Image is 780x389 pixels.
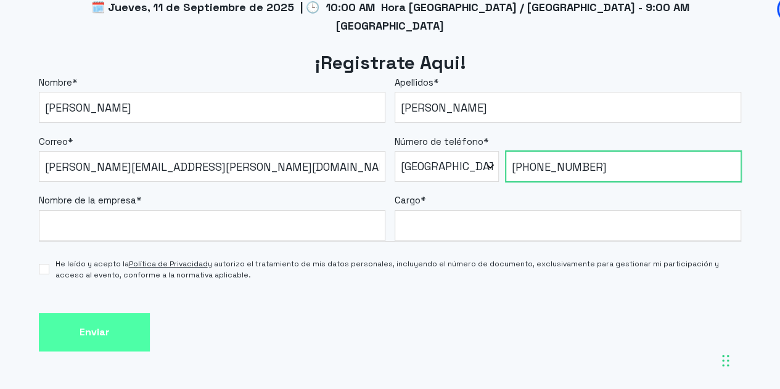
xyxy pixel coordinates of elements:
div: Widget de chat [558,231,780,389]
span: He leído y acepto la y autorizo el tratamiento de mis datos personales, incluyendo el número de d... [55,258,741,280]
h2: ¡Registrate Aqui! [39,51,741,76]
span: Cargo [395,194,421,206]
span: Número de teléfono [395,136,483,147]
span: Correo [39,136,68,147]
span: Nombre [39,76,72,88]
input: Enviar [39,313,150,352]
span: Apellidos [395,76,433,88]
span: Nombre de la empresa [39,194,136,206]
div: Arrastrar [722,342,729,379]
input: He leído y acepto laPolítica de Privacidady autorizo el tratamiento de mis datos personales, incl... [39,264,49,274]
iframe: Chat Widget [558,231,780,389]
a: Política de Privacidad [129,259,208,269]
